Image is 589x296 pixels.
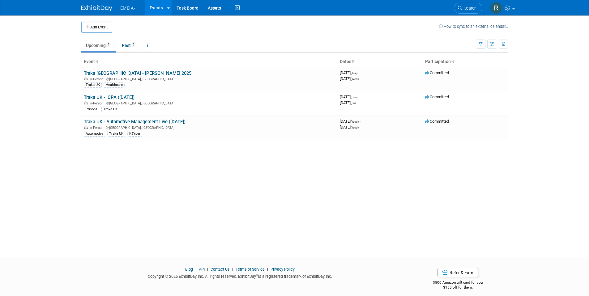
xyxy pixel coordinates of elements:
div: Automotive [84,131,105,137]
span: (Fri) [351,101,356,105]
span: 2 [131,42,136,47]
div: Traka UK [101,107,119,112]
span: Committed [425,70,449,75]
a: API [199,267,205,272]
div: Prisons [84,107,99,112]
div: $500 Amazon gift card for you, [408,276,508,290]
span: [DATE] [340,100,356,105]
button: Add Event [81,22,112,33]
div: [GEOGRAPHIC_DATA], [GEOGRAPHIC_DATA] [84,125,335,130]
div: Traka UK [84,82,102,88]
img: In-Person Event [84,101,88,104]
span: In-Person [89,126,105,130]
a: How to sync to an external calendar... [439,24,508,29]
a: Traka UK - Automotive Management Live ([DATE]) [84,119,186,125]
a: Blog [185,267,193,272]
span: In-Person [89,101,105,105]
span: - [360,119,361,124]
span: [DATE] [340,119,361,124]
a: Sort by Participation Type [451,59,454,64]
div: Copyright © 2025 ExhibitDay, Inc. All rights reserved. ExhibitDay is a registered trademark of Ex... [81,272,399,279]
span: (Tue) [351,71,357,75]
span: Committed [425,119,449,124]
div: KEYper [127,131,142,137]
span: [DATE] [340,125,359,129]
th: Dates [337,57,423,67]
span: [DATE] [340,95,359,99]
div: $150 off for them. [408,285,508,290]
a: Privacy Policy [271,267,295,272]
a: Refer & Earn [437,268,478,277]
img: In-Person Event [84,77,88,80]
div: [GEOGRAPHIC_DATA], [GEOGRAPHIC_DATA] [84,100,335,105]
span: (Wed) [351,120,359,123]
span: [DATE] [340,76,359,81]
span: | [231,267,235,272]
th: Participation [423,57,508,67]
span: | [206,267,210,272]
img: Rafaela Rupere [490,2,502,14]
span: | [194,267,198,272]
span: Committed [425,95,449,99]
a: Sort by Event Name [95,59,98,64]
a: Traka UK - ICPA ([DATE]) [84,95,134,100]
a: Traka [GEOGRAPHIC_DATA] - [PERSON_NAME] 2025 [84,70,191,76]
div: Traka UK [107,131,125,137]
th: Event [81,57,337,67]
div: Healthcare [104,82,125,88]
a: Contact Us [211,267,230,272]
a: Past2 [117,40,141,51]
a: Terms of Service [236,267,265,272]
span: | [266,267,270,272]
span: - [358,70,359,75]
a: Upcoming3 [81,40,116,51]
span: 3 [106,42,111,47]
img: ExhibitDay [81,5,112,11]
span: [DATE] [340,70,359,75]
span: Search [462,6,476,11]
span: - [358,95,359,99]
a: Search [454,3,482,14]
div: [GEOGRAPHIC_DATA], [GEOGRAPHIC_DATA] [84,76,335,81]
span: (Wed) [351,126,359,129]
sup: ® [256,273,258,277]
img: In-Person Event [84,126,88,129]
span: (Sun) [351,95,357,99]
span: In-Person [89,77,105,81]
a: Sort by Start Date [351,59,354,64]
span: (Wed) [351,77,359,81]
